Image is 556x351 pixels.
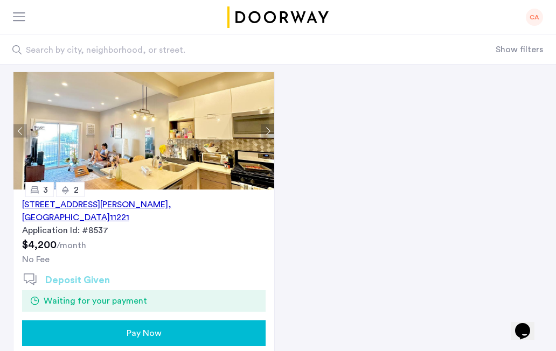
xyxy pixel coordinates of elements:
[57,241,86,250] sub: /month
[22,320,266,346] button: button
[22,255,50,264] span: No Fee
[45,273,110,287] h2: Deposit Given
[43,186,48,194] span: 3
[225,6,331,28] img: logo
[526,9,543,26] div: CA
[13,72,274,189] img: Apartment photo
[127,327,162,340] span: Pay Now
[13,124,27,138] button: Previous apartment
[496,43,543,56] button: Show or hide filters
[261,124,274,138] button: Next apartment
[22,240,57,250] span: $4,200
[22,198,266,224] div: [STREET_ADDRESS][PERSON_NAME] 11221
[44,294,147,307] span: Waiting for your payment
[74,186,79,194] span: 2
[511,308,545,340] iframe: chat widget
[22,224,266,237] div: Application Id: #8537
[225,6,331,28] a: Cazamio logo
[26,44,422,57] span: Search by city, neighborhood, or street.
